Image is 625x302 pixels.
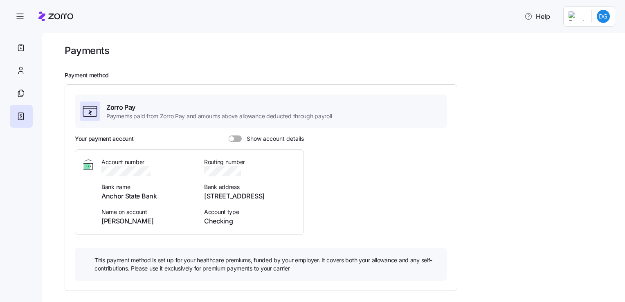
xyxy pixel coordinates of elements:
[204,191,297,201] span: [STREET_ADDRESS]
[106,102,332,113] span: Zorro Pay
[101,216,194,226] span: [PERSON_NAME]
[204,208,297,216] span: Account type
[75,135,133,143] h3: Your payment account
[204,158,297,166] span: Routing number
[524,11,550,21] span: Help
[101,183,194,191] span: Bank name
[101,208,194,216] span: Name on account
[65,72,614,79] h2: Payment method
[65,44,109,57] h1: Payments
[81,256,91,266] img: icon bulb
[242,135,304,142] span: Show account details
[597,10,610,23] img: 8776d01ce7cf77db75462c7cc0f13999
[101,191,194,201] span: Anchor State Bank
[204,216,297,226] span: Checking
[106,112,332,120] span: Payments paid from Zorro Pay and amounts above allowance deducted through payroll
[204,183,297,191] span: Bank address
[518,8,557,25] button: Help
[94,256,441,273] span: This payment method is set up for your healthcare premiums, funded by your employer. It covers bo...
[569,11,585,21] img: Employer logo
[101,158,194,166] span: Account number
